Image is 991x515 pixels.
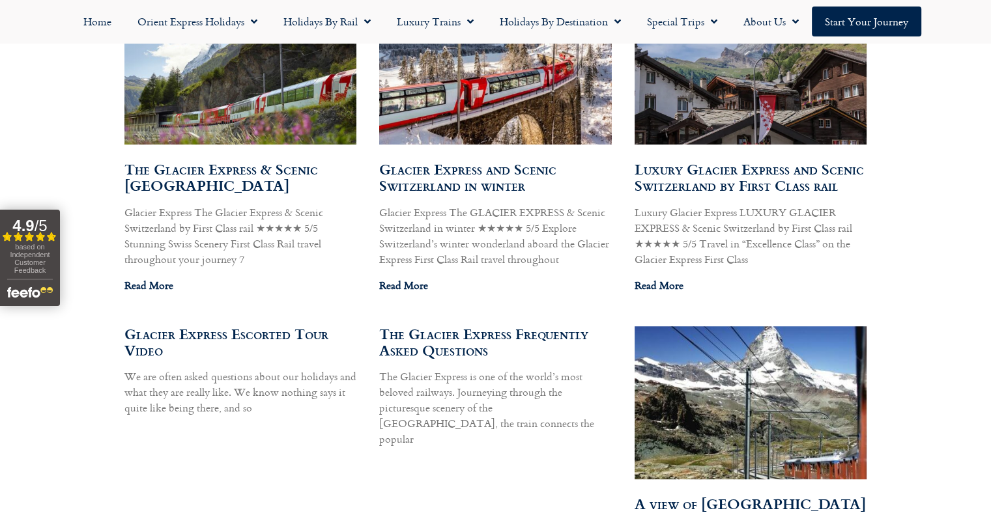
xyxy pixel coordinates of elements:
[7,7,984,36] nav: Menu
[634,7,730,36] a: Special Trips
[635,277,683,293] a: Read more about Luxury Glacier Express and Scenic Switzerland by First Class rail
[379,277,428,293] a: Read more about Glacier Express and Scenic Switzerland in winter
[384,7,487,36] a: Luxury Trains
[379,204,612,267] p: Glacier Express The GLACIER EXPRESS & Scenic Switzerland in winter ★★★★★ 5/5 Explore Switzerland’...
[379,369,612,447] p: The Glacier Express is one of the world’s most beloved railways. Journeying through the picturesq...
[379,323,588,361] a: The Glacier Express Frequently Asked Questions
[124,323,328,361] a: Glacier Express Escorted Tour Video
[124,277,173,293] a: Read more about The Glacier Express & Scenic Switzerland
[730,7,812,36] a: About Us
[635,158,864,196] a: Luxury Glacier Express and Scenic Switzerland by First Class rail
[487,7,634,36] a: Holidays by Destination
[124,158,318,196] a: The Glacier Express & Scenic [GEOGRAPHIC_DATA]
[812,7,921,36] a: Start your Journey
[124,369,357,415] p: We are often asked questions about our holidays and what they are really like. We know nothing sa...
[270,7,384,36] a: Holidays by Rail
[124,204,357,267] p: Glacier Express The Glacier Express & Scenic Switzerland by First Class rail ★★★★★ 5/5 Stunning S...
[379,158,556,196] a: Glacier Express and Scenic Switzerland in winter
[635,204,867,267] p: Luxury Glacier Express LUXURY GLACIER EXPRESS & Scenic Switzerland by First Class rail ★★★★★ 5/5 ...
[124,7,270,36] a: Orient Express Holidays
[70,7,124,36] a: Home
